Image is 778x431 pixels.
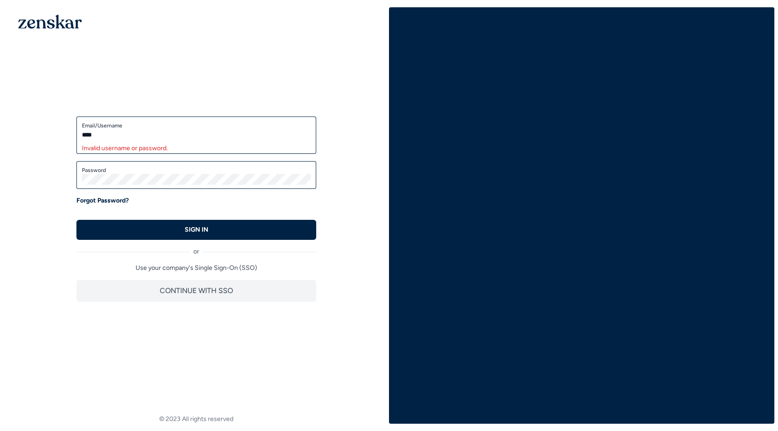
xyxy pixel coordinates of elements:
[82,167,311,174] label: Password
[185,225,208,234] p: SIGN IN
[18,15,82,29] img: 1OGAJ2xQqyY4LXKgY66KYq0eOWRCkrZdAb3gUhuVAqdWPZE9SRJmCz+oDMSn4zDLXe31Ii730ItAGKgCKgCCgCikA4Av8PJUP...
[76,220,316,240] button: SIGN IN
[82,144,311,153] div: Invalid username or password.
[76,240,316,256] div: or
[76,196,129,205] a: Forgot Password?
[4,415,389,424] footer: © 2023 All rights reserved
[82,122,311,129] label: Email/Username
[76,264,316,273] p: Use your company's Single Sign-On (SSO)
[76,280,316,302] button: CONTINUE WITH SSO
